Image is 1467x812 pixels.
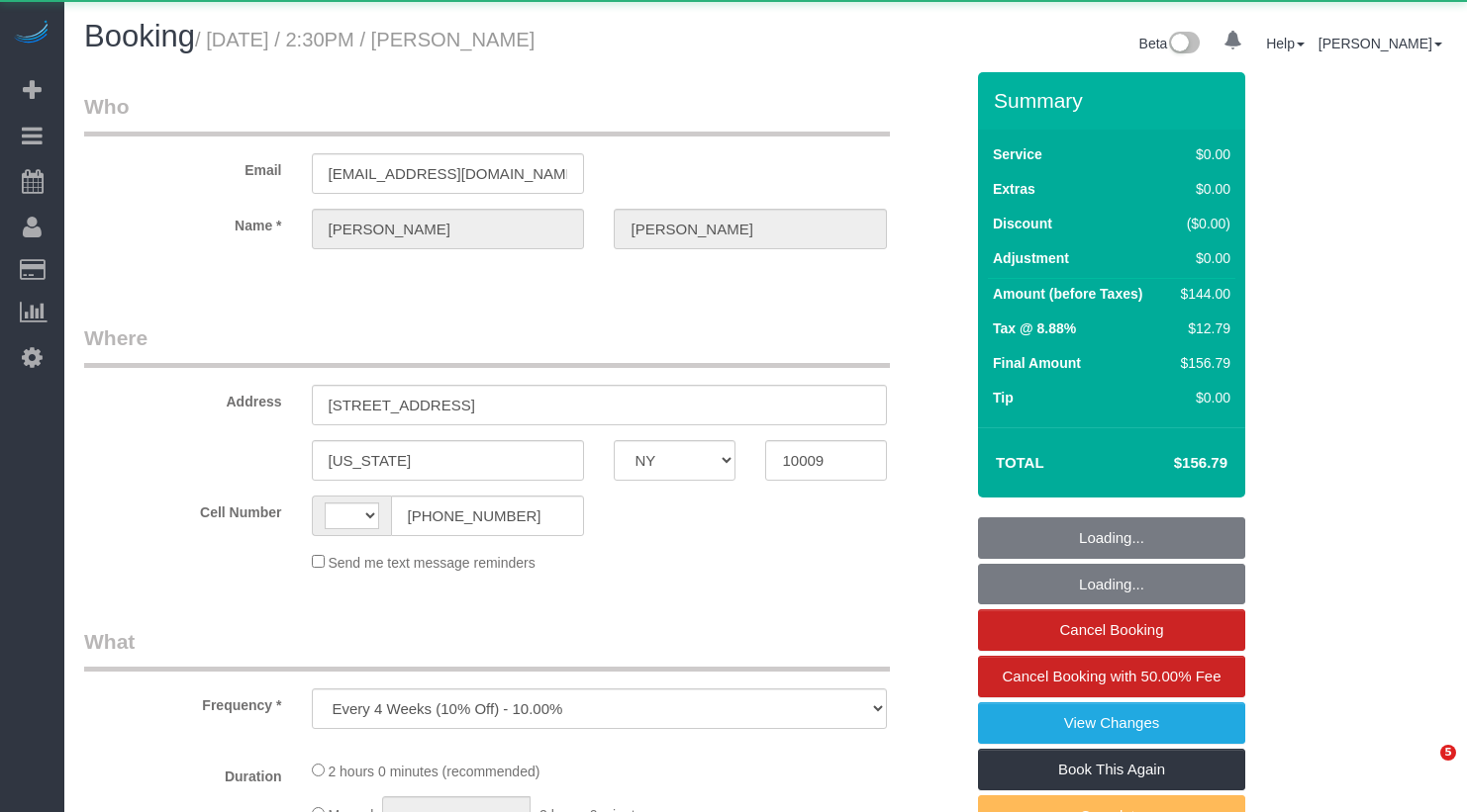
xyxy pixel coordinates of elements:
[312,440,585,481] input: City
[993,284,1142,304] label: Amount (before Taxes)
[1173,214,1230,233] div: ($0.00)
[978,609,1245,651] a: Cancel Booking
[765,440,887,481] input: Zip Code
[1173,388,1230,407] div: $0.00
[978,749,1245,790] a: Book This Again
[993,144,1042,164] label: Service
[69,209,297,235] label: Name *
[1167,32,1200,57] img: New interface
[1173,318,1230,338] div: $12.79
[1003,668,1222,684] span: Cancel Booking with 50.00% Fee
[84,92,890,136] legend: Who
[978,656,1245,697] a: Cancel Booking with 50.00% Fee
[996,454,1044,471] strong: Total
[84,627,890,672] legend: What
[312,209,585,249] input: First Name
[994,89,1235,112] h3: Summary
[1266,36,1305,51] a: Help
[1115,455,1227,472] h4: $156.79
[1173,248,1230,268] div: $0.00
[1440,745,1456,761] span: 5
[993,248,1069,268] label: Adjustment
[1173,179,1230,199] div: $0.00
[993,353,1081,373] label: Final Amount
[69,153,297,180] label: Email
[993,318,1076,338] label: Tax @ 8.88%
[69,496,297,522] label: Cell Number
[84,323,890,368] legend: Where
[312,153,585,194] input: Email
[1400,745,1447,792] iframe: Intercom live chat
[328,555,535,571] span: Send me text message reminders
[12,20,51,47] img: Automaid Logo
[993,179,1035,199] label: Extras
[993,388,1014,407] label: Tip
[1319,36,1442,51] a: [PERSON_NAME]
[978,702,1245,744] a: View Changes
[84,19,195,53] span: Booking
[195,29,535,50] small: / [DATE] / 2:30PM / [PERSON_NAME]
[1139,36,1201,51] a: Beta
[69,760,297,786] label: Duration
[993,214,1052,233] label: Discount
[391,496,585,536] input: Cell Number
[69,688,297,715] label: Frequency *
[328,764,539,779] span: 2 hours 0 minutes (recommended)
[1173,353,1230,373] div: $156.79
[1173,144,1230,164] div: $0.00
[69,385,297,411] label: Address
[1173,284,1230,304] div: $144.00
[614,209,887,249] input: Last Name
